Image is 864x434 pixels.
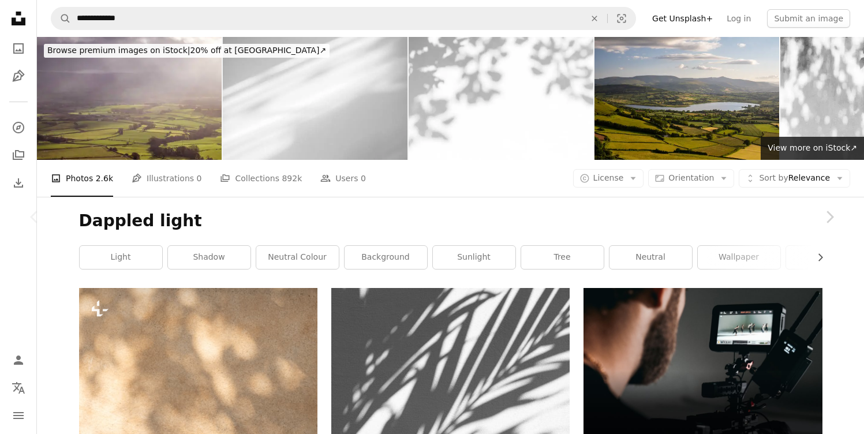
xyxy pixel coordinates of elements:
[759,173,830,184] span: Relevance
[79,362,317,372] a: The shadow of a tree on a wall
[593,173,624,182] span: License
[132,160,201,197] a: Illustrations 0
[51,7,636,30] form: Find visuals sitewide
[7,349,30,372] a: Log in / Sign up
[609,246,692,269] a: neutral
[79,211,822,231] h1: Dappled light
[645,9,720,28] a: Get Unsplash+
[768,143,857,152] span: View more on iStock ↗
[7,404,30,427] button: Menu
[767,9,850,28] button: Submit an image
[80,246,162,269] a: light
[223,37,407,160] img: Window shadow drop on white wall background
[37,37,336,65] a: Browse premium images on iStock|20% off at [GEOGRAPHIC_DATA]↗
[37,37,222,160] img: Rural British countryside
[433,246,515,269] a: sunlight
[594,37,779,160] img: Welsh rural landscape
[47,46,190,55] span: Browse premium images on iStock |
[668,173,714,182] span: Orientation
[720,9,758,28] a: Log in
[739,169,850,188] button: Sort byRelevance
[168,246,250,269] a: shadow
[7,37,30,60] a: Photos
[409,37,593,160] img: Gray shadow of leaves on a white wall
[7,144,30,167] a: Collections
[648,169,734,188] button: Orientation
[795,162,864,272] a: Next
[698,246,780,269] a: wallpaper
[197,172,202,185] span: 0
[320,160,366,197] a: Users 0
[761,137,864,160] a: View more on iStock↗
[361,172,366,185] span: 0
[256,246,339,269] a: neutral colour
[282,172,302,185] span: 892k
[51,8,71,29] button: Search Unsplash
[759,173,788,182] span: Sort by
[582,8,607,29] button: Clear
[7,376,30,399] button: Language
[7,65,30,88] a: Illustrations
[573,169,644,188] button: License
[608,8,635,29] button: Visual search
[7,116,30,139] a: Explore
[521,246,604,269] a: tree
[345,246,427,269] a: background
[47,46,326,55] span: 20% off at [GEOGRAPHIC_DATA] ↗
[220,160,302,197] a: Collections 892k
